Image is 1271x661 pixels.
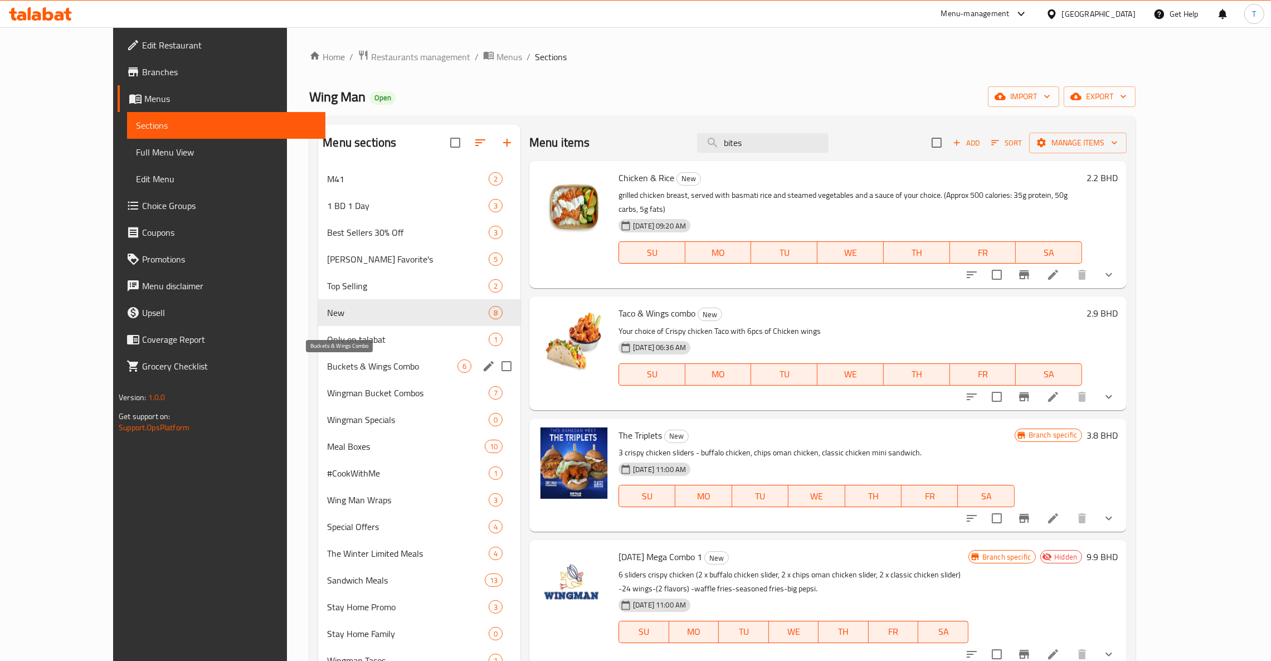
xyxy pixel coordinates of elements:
button: SA [1016,363,1082,386]
button: FR [869,621,919,643]
span: Menus [496,50,522,64]
div: Stay Home Family [327,627,489,640]
li: / [475,50,479,64]
span: MO [690,245,747,261]
button: TU [751,241,817,264]
span: 1.0.0 [148,390,165,405]
a: Menus [118,85,325,112]
span: M41 [327,172,489,186]
span: 4 [489,548,502,559]
span: Manage items [1038,136,1118,150]
div: Menu-management [941,7,1010,21]
span: 0 [489,415,502,425]
div: [GEOGRAPHIC_DATA] [1062,8,1136,20]
button: Branch-specific-item [1011,261,1038,288]
span: FR [906,488,953,504]
p: Your choice of Crispy chicken Taco with 6pcs of Chicken wings [619,324,1082,338]
span: Wingman Bucket Combos [327,386,489,400]
span: SA [923,624,964,640]
span: Stay Home Promo [327,600,489,614]
svg: Show Choices [1102,390,1116,404]
h2: Menu sections [323,134,396,151]
div: M412 [318,166,520,192]
span: Coverage Report [142,333,316,346]
span: Open [370,93,396,103]
span: TH [850,488,897,504]
button: WE [817,241,884,264]
a: Edit Restaurant [118,32,325,59]
button: TU [751,363,817,386]
span: SU [624,624,664,640]
button: MO [685,241,752,264]
span: Sort [991,137,1022,149]
span: [DATE] 09:20 AM [629,221,690,231]
button: Sort [988,134,1025,152]
a: Sections [127,112,325,139]
a: Menu disclaimer [118,273,325,299]
svg: Show Choices [1102,268,1116,281]
span: MO [674,624,715,640]
span: [DATE] Mega Combo 1 [619,548,702,565]
button: delete [1069,261,1095,288]
span: TH [823,624,864,640]
span: Select all sections [444,131,467,154]
span: Coupons [142,226,316,239]
span: 2 [489,281,502,291]
span: New [705,552,728,565]
button: Branch-specific-item [1011,383,1038,410]
span: Add [951,137,981,149]
img: Ramadan Mega Combo 1 [538,549,610,620]
a: Edit Menu [127,166,325,192]
span: Sort sections [467,129,494,156]
span: TH [888,245,946,261]
button: SU [619,485,675,507]
div: Stay Home Family0 [318,620,520,647]
span: #CookWithMe [327,466,489,480]
span: Edit Restaurant [142,38,316,52]
a: Menus [483,50,522,64]
span: FR [873,624,914,640]
span: SA [962,488,1010,504]
span: Promotions [142,252,316,266]
button: TH [819,621,869,643]
span: 3 [489,227,502,238]
li: / [349,50,353,64]
div: The Winter Limited Meals [327,547,489,560]
button: MO [685,363,752,386]
span: T [1252,8,1256,20]
a: Home [309,50,345,64]
div: Meal Boxes10 [318,433,520,460]
h6: 3.8 BHD [1087,427,1118,443]
span: Edit Menu [136,172,316,186]
a: Upsell [118,299,325,326]
div: items [489,172,503,186]
span: 5 [489,254,502,265]
div: New [704,551,729,565]
button: Add section [494,129,520,156]
span: Best Sellers 30% Off [327,226,489,239]
span: TU [737,488,784,504]
span: [PERSON_NAME] Favorite's [327,252,489,266]
div: New [698,308,722,321]
div: Special Offers4 [318,513,520,540]
div: [PERSON_NAME] Favorite's5 [318,246,520,273]
button: delete [1069,505,1095,532]
p: 6 sliders crispy chicken (2 x buffalo chicken slider, 2 x chips oman chicken slider, 2 x classic ... [619,568,968,596]
div: #CookWithMe1 [318,460,520,487]
div: Wing Man Wraps3 [318,487,520,513]
a: Choice Groups [118,192,325,219]
button: WE [817,363,884,386]
span: Special Offers [327,520,489,533]
span: SU [624,488,671,504]
input: search [697,133,829,153]
button: import [988,86,1059,107]
a: Full Menu View [127,139,325,166]
span: Buckets & Wings Combo [327,359,457,373]
span: 8 [489,308,502,318]
span: New [698,308,722,321]
span: Sort items [984,134,1029,152]
h6: 2.9 BHD [1087,305,1118,321]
